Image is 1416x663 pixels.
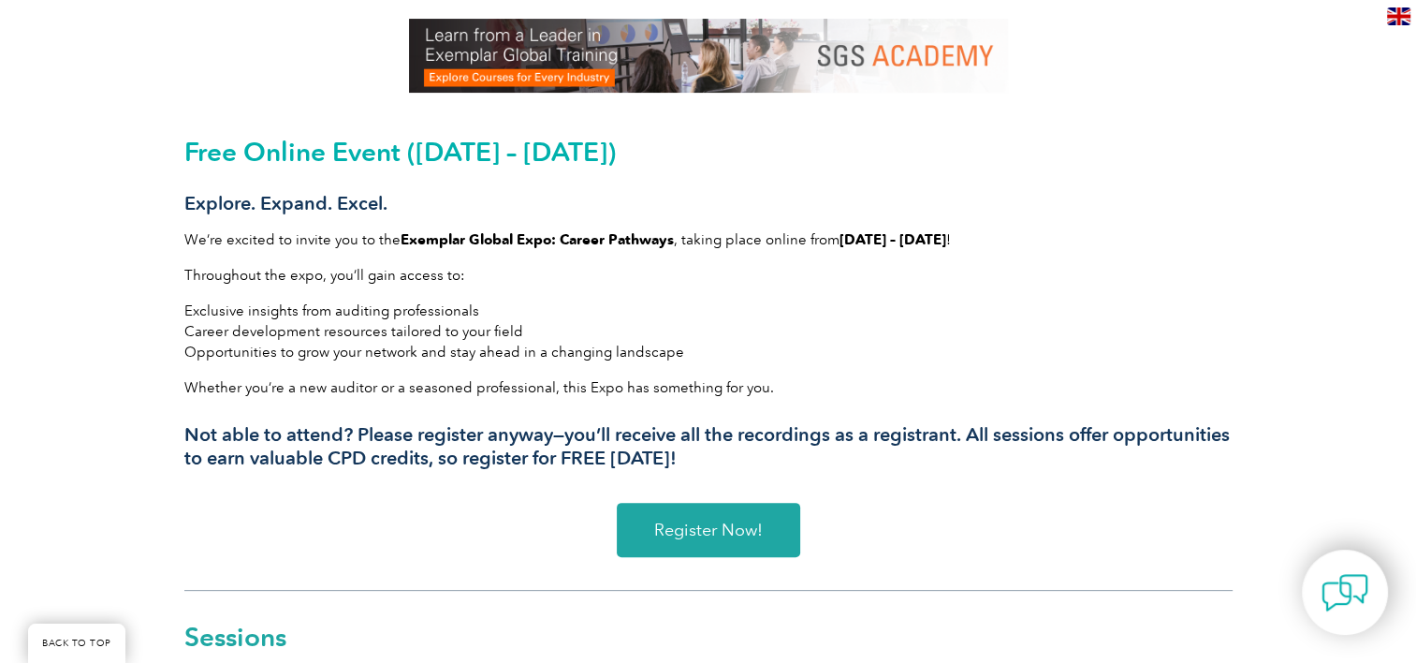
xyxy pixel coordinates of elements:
[184,229,1233,250] p: We’re excited to invite you to the , taking place online from !
[839,231,946,248] strong: [DATE] – [DATE]
[184,423,1233,470] h3: Not able to attend? Please register anyway—you’ll receive all the recordings as a registrant. All...
[184,624,1233,650] h2: Sessions
[654,522,763,538] span: Register Now!
[184,137,1233,167] h2: Free Online Event ([DATE] – [DATE])
[1321,569,1368,616] img: contact-chat.png
[1387,7,1410,25] img: en
[184,301,1233,321] li: Exclusive insights from auditing professionals
[184,265,1233,286] p: Throughout the expo, you’ll gain access to:
[184,342,1233,362] li: Opportunities to grow your network and stay ahead in a changing landscape
[28,624,125,663] a: BACK TO TOP
[617,503,800,557] a: Register Now!
[184,377,1233,398] p: Whether you’re a new auditor or a seasoned professional, this Expo has something for you.
[184,321,1233,342] li: Career development resources tailored to your field
[184,192,1233,215] h3: Explore. Expand. Excel.
[409,19,1008,93] img: SGS
[401,231,674,248] strong: Exemplar Global Expo: Career Pathways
